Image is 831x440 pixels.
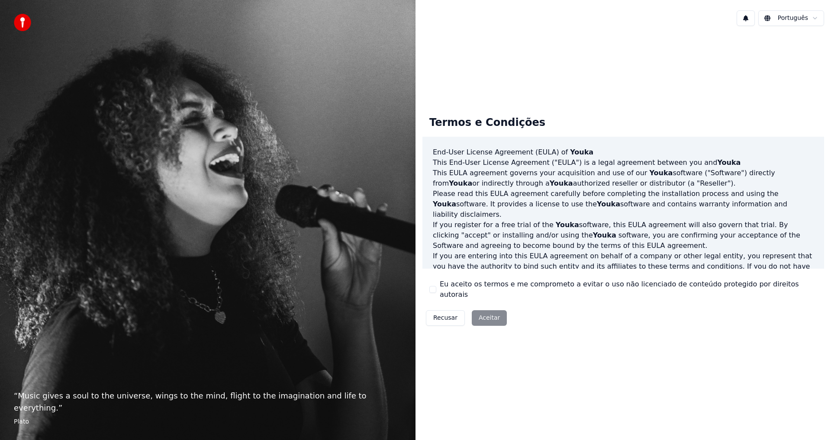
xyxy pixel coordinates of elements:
span: Youka [649,169,673,177]
p: “ Music gives a soul to the universe, wings to the mind, flight to the imagination and life to ev... [14,390,402,414]
p: This EULA agreement governs your acquisition and use of our software ("Software") directly from o... [433,168,814,189]
p: This End-User License Agreement ("EULA") is a legal agreement between you and [433,157,814,168]
span: Youka [570,148,593,156]
span: Youka [593,231,616,239]
footer: Plato [14,418,402,426]
span: Youka [550,179,573,187]
span: Youka [717,158,741,167]
span: Youka [556,221,579,229]
label: Eu aceito os termos e me comprometo a evitar o uso não licenciado de conteúdo protegido por direi... [440,279,817,300]
button: Recusar [426,310,465,326]
p: Please read this EULA agreement carefully before completing the installation process and using th... [433,189,814,220]
span: Youka [433,200,456,208]
h3: End-User License Agreement (EULA) of [433,147,814,157]
p: If you register for a free trial of the software, this EULA agreement will also govern that trial... [433,220,814,251]
span: Youka [597,200,620,208]
p: If you are entering into this EULA agreement on behalf of a company or other legal entity, you re... [433,251,814,292]
img: youka [14,14,31,31]
span: Youka [449,179,472,187]
div: Termos e Condições [422,109,552,137]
